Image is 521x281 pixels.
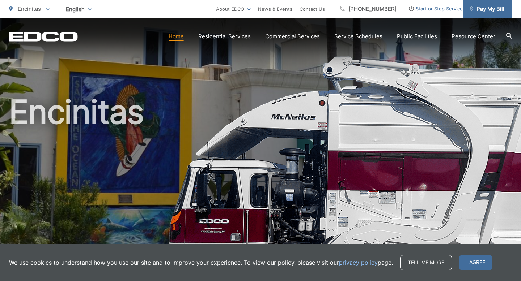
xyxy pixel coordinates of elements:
p: We use cookies to understand how you use our site and to improve your experience. To view our pol... [9,258,393,267]
a: News & Events [258,5,292,13]
a: Home [169,32,184,41]
a: Public Facilities [397,32,437,41]
a: Commercial Services [265,32,320,41]
span: Encinitas [18,5,41,12]
span: Pay My Bill [470,5,504,13]
a: Service Schedules [334,32,382,41]
a: Tell me more [400,255,452,270]
span: English [60,3,97,16]
a: About EDCO [216,5,251,13]
a: Residential Services [198,32,251,41]
a: Resource Center [452,32,495,41]
a: Contact Us [300,5,325,13]
span: I agree [459,255,492,270]
a: privacy policy [339,258,378,267]
a: EDCD logo. Return to the homepage. [9,31,78,42]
